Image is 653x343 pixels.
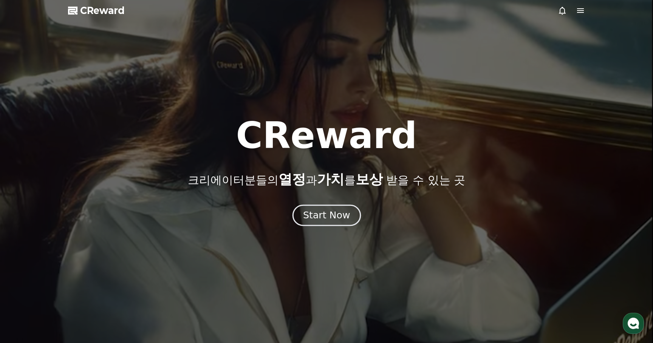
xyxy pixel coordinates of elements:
[317,171,344,187] span: 가치
[236,117,417,154] h1: CReward
[117,251,126,257] span: 설정
[2,239,50,258] a: 홈
[97,239,145,258] a: 설정
[50,239,97,258] a: 대화
[303,209,350,222] div: Start Now
[69,251,78,257] span: 대화
[24,251,28,257] span: 홈
[80,5,125,17] span: CReward
[292,205,361,226] button: Start Now
[294,213,359,220] a: Start Now
[279,171,306,187] span: 열정
[188,172,465,187] p: 크리에이터분들의 과 를 받을 수 있는 곳
[68,5,125,17] a: CReward
[356,171,383,187] span: 보상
